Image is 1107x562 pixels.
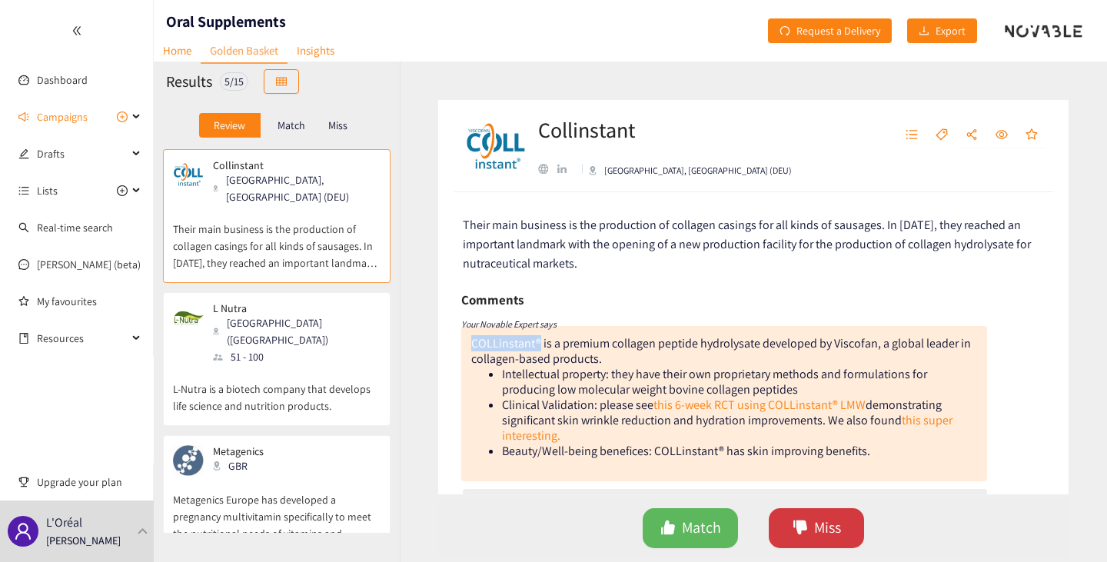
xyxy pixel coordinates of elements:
span: like [660,520,676,537]
span: book [18,333,29,344]
div: Widget de chat [1030,488,1107,562]
span: Export [936,22,966,39]
span: unordered-list [18,185,29,196]
button: downloadExport [907,18,977,43]
span: star [1026,128,1038,142]
img: Snapshot of the company's website [173,159,204,190]
i: Your Novable Expert says [461,318,557,330]
p: Miss [328,119,347,131]
button: likeMatch [643,508,738,548]
span: double-left [71,25,82,36]
a: Home [154,38,201,62]
h1: Oral Supplements [166,11,286,32]
span: tag [936,128,948,142]
a: [PERSON_NAME] (beta) [37,258,141,271]
p: L'Oréal [46,513,82,532]
a: Dashboard [37,73,88,87]
a: Real-time search [37,221,113,234]
img: Company Logo [465,115,527,177]
a: this super interesting. [502,412,952,444]
span: trophy [18,477,29,487]
div: [GEOGRAPHIC_DATA] ([GEOGRAPHIC_DATA]) [213,314,379,348]
p: Match [278,119,305,131]
span: unordered-list [906,128,918,142]
span: user [14,522,32,540]
span: share-alt [966,128,978,142]
span: plus-circle [117,111,128,122]
p: L Nutra [213,302,370,314]
img: Snapshot of the company's website [173,445,204,476]
button: tag [928,123,956,148]
li: Intellectual property: they have their own proprietary methods and formulations for producing low... [502,367,977,397]
span: Lists [37,175,58,206]
p: Metagenics [213,445,274,457]
button: dislikeMiss [769,508,864,548]
p: L-Nutra is a biotech company that develops life science and nutrition products. [173,365,381,414]
span: Resources [37,323,128,354]
div: 51 - 100 [213,348,379,365]
span: Upgrade your plan [37,467,141,497]
span: redo [780,25,790,38]
span: Their main business is the production of collagen casings for all kinds of sausages. In [DATE], t... [463,217,1031,271]
span: edit [18,148,29,159]
h6: Comments [461,288,524,311]
button: table [264,69,299,94]
button: eye [988,123,1016,148]
p: [PERSON_NAME] [46,532,121,549]
h2: Collinstant [538,115,792,145]
button: redoRequest a Delivery [768,18,892,43]
span: Campaigns [37,101,88,132]
span: Drafts [37,138,128,169]
span: Match [682,516,721,540]
span: plus-circle [117,185,128,196]
p: Their main business is the production of collagen casings for all kinds of sausages. In [DATE], t... [173,205,381,271]
div: 5 / 15 [220,72,248,91]
p: Metagenics Europe has developed a pregnancy multivitamin specifically to meet the nutritional nee... [173,476,381,542]
iframe: Chat Widget [1030,488,1107,562]
span: Miss [814,516,841,540]
a: website [538,164,557,174]
a: this 6-week RCT using COLLinstant® LMW [653,397,866,413]
li: Clinical Validation: please see demonstrating significant skin wrinkle reduction and hydration im... [502,397,977,444]
button: unordered-list [898,123,926,148]
div: [GEOGRAPHIC_DATA], [GEOGRAPHIC_DATA] (DEU) [589,164,792,178]
div: [GEOGRAPHIC_DATA], [GEOGRAPHIC_DATA] (DEU) [213,171,379,205]
button: star [1018,123,1045,148]
p: Collinstant [213,159,370,171]
p: Review [214,119,245,131]
img: Snapshot of the company's website [173,302,204,333]
h2: Results [166,71,212,92]
span: download [919,25,929,38]
button: share-alt [958,123,986,148]
div: GBR [213,457,284,474]
span: table [276,76,287,88]
span: dislike [793,520,808,537]
a: My favourites [37,286,141,317]
a: linkedin [557,165,576,174]
a: Insights [288,38,344,62]
span: Request a Delivery [796,22,880,39]
span: sound [18,111,29,122]
a: Golden Basket [201,38,288,64]
li: Beauty/Well-being benefices: COLLinstant® has skin improving benefits. [502,444,977,459]
div: COLLinstant® is a premium collagen peptide hydrolysate developed by Viscofan, a global leader in ... [471,335,971,367]
span: eye [996,128,1008,142]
